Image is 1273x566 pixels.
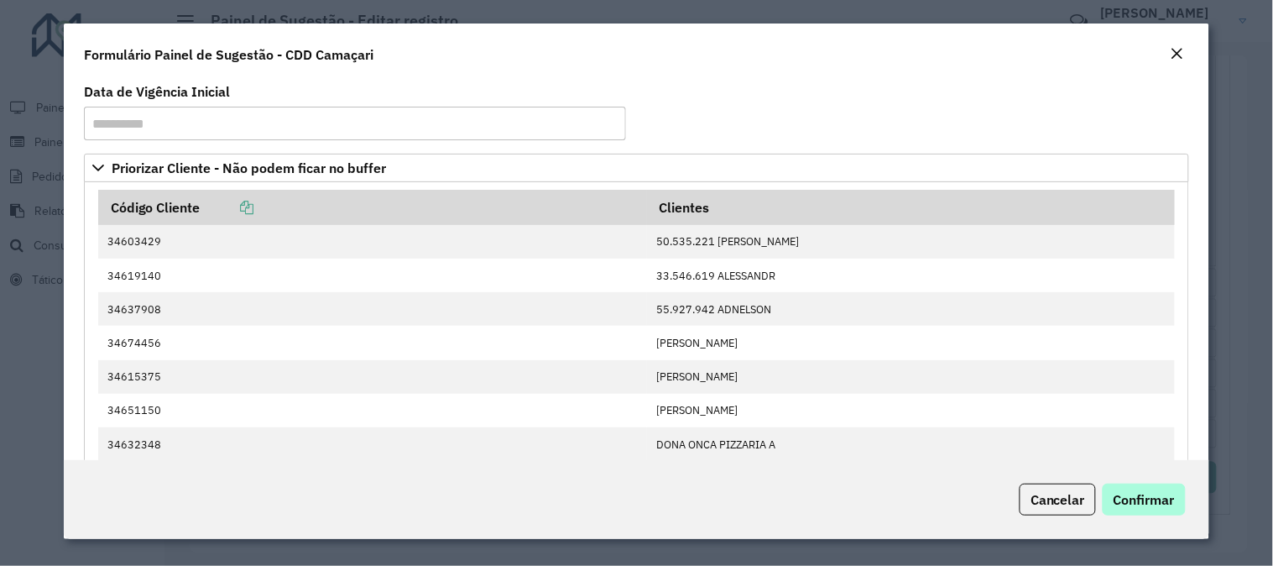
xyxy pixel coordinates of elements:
[647,292,1174,326] td: 55.927.942 ADNELSON
[647,394,1174,427] td: [PERSON_NAME]
[1166,44,1189,66] button: Close
[647,360,1174,394] td: [PERSON_NAME]
[98,259,647,292] td: 34619140
[98,360,647,394] td: 34615375
[647,190,1174,225] th: Clientes
[112,161,386,175] span: Priorizar Cliente - Não podem ficar no buffer
[98,225,647,259] td: 34603429
[1020,484,1096,516] button: Cancelar
[98,394,647,427] td: 34651150
[1103,484,1186,516] button: Confirmar
[201,199,254,216] a: Copiar
[647,259,1174,292] td: 33.546.619 ALESSANDR
[98,190,647,225] th: Código Cliente
[84,154,1189,182] a: Priorizar Cliente - Não podem ficar no buffer
[98,427,647,461] td: 34632348
[98,326,647,359] td: 34674456
[647,225,1174,259] td: 50.535.221 [PERSON_NAME]
[647,427,1174,461] td: DONA ONCA PIZZARIA A
[647,326,1174,359] td: [PERSON_NAME]
[98,292,647,326] td: 34637908
[84,81,230,102] label: Data de Vigência Inicial
[84,45,373,65] h4: Formulário Painel de Sugestão - CDD Camaçari
[1114,491,1175,508] span: Confirmar
[1030,491,1085,508] span: Cancelar
[1171,47,1184,60] em: Fechar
